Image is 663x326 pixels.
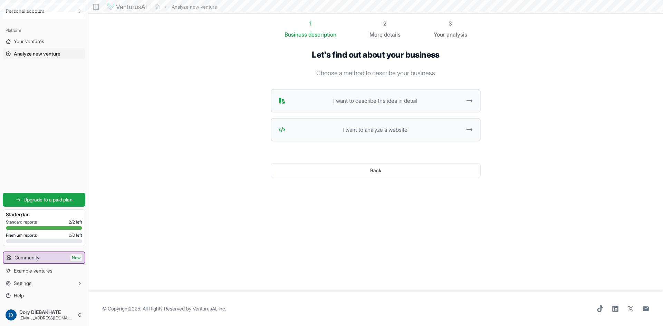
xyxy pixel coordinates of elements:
span: © Copyright 2025 . All Rights Reserved by . [102,305,226,312]
a: VenturusAI, Inc [193,306,225,312]
button: Dory DIEBAKHATE[EMAIL_ADDRESS][DOMAIN_NAME] [3,307,85,323]
span: Example ventures [14,267,52,274]
h1: Let's find out about your business [271,50,481,60]
span: analysis [446,31,467,38]
span: Settings [14,280,31,287]
span: Help [14,292,24,299]
img: ACg8ocLDDFIkM4UZYZmXemO5D-rSeap5JmmA0aNkm9_Wjtg61vGofA=s96-c [6,309,17,320]
a: Upgrade to a paid plan [3,193,85,207]
div: 1 [285,19,336,28]
span: [EMAIL_ADDRESS][DOMAIN_NAME] [19,315,74,321]
span: Analyze new venture [14,50,60,57]
span: Upgrade to a paid plan [23,196,73,203]
span: description [308,31,336,38]
div: 2 [369,19,401,28]
button: I want to describe the idea in detail [271,89,481,112]
a: Help [3,290,85,301]
span: New [70,254,82,261]
span: I want to analyze a website [288,126,461,134]
button: Settings [3,278,85,289]
span: Standard reports [6,219,37,225]
span: Your [434,30,445,39]
span: details [384,31,401,38]
button: Back [271,164,481,177]
span: 0 / 0 left [69,233,82,238]
span: Your ventures [14,38,44,45]
span: More [369,30,383,39]
span: I want to describe the idea in detail [288,97,461,105]
span: Community [15,254,39,261]
a: Your ventures [3,36,85,47]
h3: Starter plan [6,211,82,218]
span: Premium reports [6,233,37,238]
span: Business [285,30,307,39]
a: Analyze new venture [3,48,85,59]
button: I want to analyze a website [271,118,481,141]
a: CommunityNew [3,252,85,263]
span: 2 / 2 left [69,219,82,225]
a: Example ventures [3,265,85,276]
p: Choose a method to describe your business [271,68,481,78]
span: Dory DIEBAKHATE [19,309,74,315]
div: Platform [3,25,85,36]
div: 3 [434,19,467,28]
